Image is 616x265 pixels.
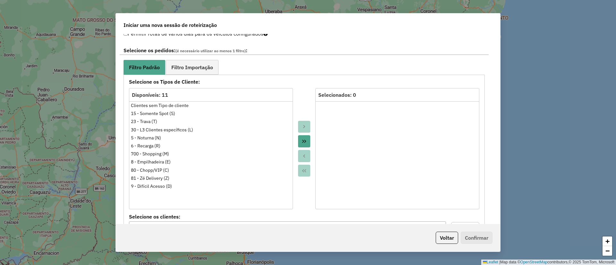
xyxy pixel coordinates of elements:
[120,46,489,55] label: Selecione os pedidos: :
[605,237,610,245] span: +
[318,91,476,99] div: Selecionados: 0
[451,222,479,234] button: Buscar
[132,91,290,99] div: Disponíveis: 11
[131,159,291,165] div: 8 - Empilhadeira (E)
[263,31,268,36] i: Selecione pelo menos um veículo
[171,65,213,70] span: Filtro Importação
[131,118,291,125] div: 23 - Trava (T)
[129,213,446,220] label: Selecione os clientes:
[175,48,246,53] span: (é necessário utilizar ao menos 1 filtro)
[129,65,160,70] span: Filtro Padrão
[131,143,291,149] div: 6 - Recarga (R)
[603,236,612,246] a: Zoom in
[131,183,291,190] div: 9 - Difícil Acesso (D)
[125,78,483,86] strong: Selecione os Tipos de Cliente:
[124,28,268,40] label: Permitir rotas de vários dias para os veículos configurados
[481,260,616,265] div: Map data © contributors,© 2025 TomTom, Microsoft
[499,260,500,264] span: |
[603,246,612,256] a: Zoom out
[124,21,217,29] span: Iniciar uma nova sessão de roteirização
[131,110,291,117] div: 15 - Somente Spot (S)
[131,102,291,109] div: Clientes sem Tipo de cliente
[131,151,291,157] div: 700 - Shopping (M)
[436,232,458,244] button: Voltar
[131,167,291,174] div: 80 - Chopp/VIP (C)
[605,247,610,255] span: −
[483,260,498,264] a: Leaflet
[520,260,548,264] a: OpenStreetMap
[131,127,291,133] div: 30 - L3 Clientes específicos (L)
[131,135,291,141] div: 5 - Noturna (N)
[131,175,291,182] div: 81 - Zé Delivery (Z)
[298,135,310,147] button: Move All to Target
